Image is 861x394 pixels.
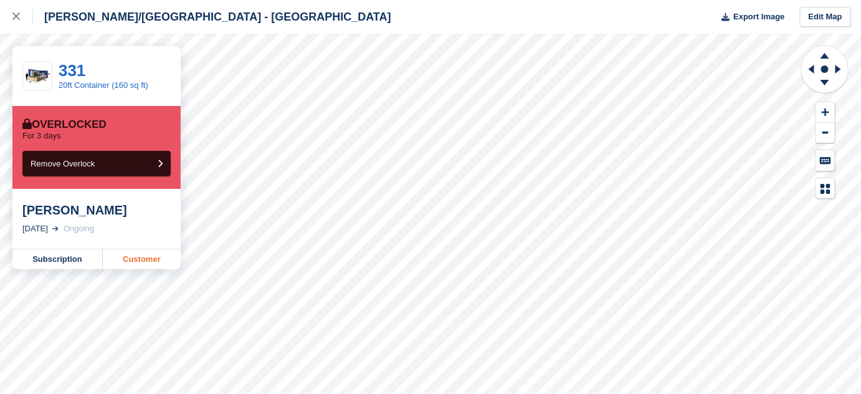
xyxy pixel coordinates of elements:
[714,7,785,27] button: Export Image
[59,61,85,80] a: 331
[733,11,784,23] span: Export Image
[816,150,835,171] button: Keyboard Shortcuts
[816,178,835,199] button: Map Legend
[31,159,95,168] span: Remove Overlock
[64,223,94,235] div: Ongoing
[816,123,835,143] button: Zoom Out
[22,151,171,176] button: Remove Overlock
[103,249,181,269] a: Customer
[23,65,52,87] img: 20-ft-container%20(7).jpg
[22,203,171,218] div: [PERSON_NAME]
[800,7,851,27] a: Edit Map
[12,249,103,269] a: Subscription
[22,131,60,141] p: For 3 days
[22,223,48,235] div: [DATE]
[52,226,59,231] img: arrow-right-light-icn-cde0832a797a2874e46488d9cf13f60e5c3a73dbe684e267c42b8395dfbc2abf.svg
[59,80,148,90] a: 20ft Container (160 sq ft)
[22,118,107,131] div: Overlocked
[33,9,391,24] div: [PERSON_NAME]/[GEOGRAPHIC_DATA] - [GEOGRAPHIC_DATA]
[816,102,835,123] button: Zoom In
